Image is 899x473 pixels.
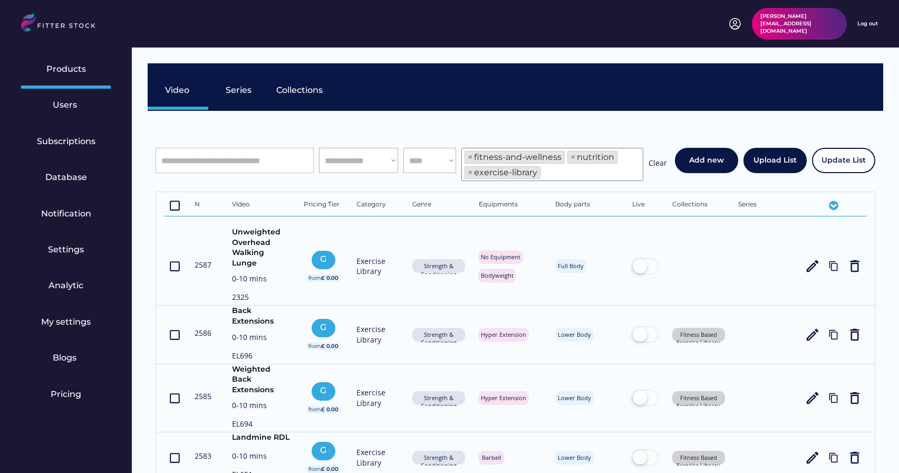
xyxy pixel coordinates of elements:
text: crop_din [168,328,181,341]
div: Unweighted Overhead Walking Lunge [232,227,290,268]
div: Strength & Conditioning [415,453,462,470]
div: Equipments [479,200,542,211]
div: My settings [41,316,91,328]
div: Barbell [481,453,502,461]
div: Exercise Library [356,256,399,277]
div: £ 0.00 [321,466,339,473]
button: edit [805,258,820,274]
div: Notification [41,208,91,220]
div: Lower Body [558,453,591,461]
span: × [571,153,576,162]
button: crop_din [168,197,181,213]
img: profile-circle.svg [729,17,741,30]
button: Add new [675,148,738,173]
div: Users [53,99,79,111]
div: Analytic [49,280,83,291]
div: 0-10 mins [232,273,290,287]
span: × [468,153,473,162]
div: £ 0.00 [321,406,339,413]
button: crop_din [168,327,181,343]
div: 0-10 mins [232,451,290,464]
button: edit [805,327,820,343]
div: N [195,200,218,211]
text: crop_din [168,451,181,464]
div: Subscriptions [37,136,95,147]
div: 2585 [195,391,218,402]
div: 2583 [195,451,218,461]
div: from [308,343,321,350]
div: Bodyweight [481,271,514,279]
div: £ 0.00 [321,275,339,282]
text: crop_din [168,391,181,404]
div: Exercise Library [356,387,399,408]
div: G [314,444,333,456]
div: Series [738,200,791,211]
button: Update List [812,148,875,173]
div: Strength & Conditioning [415,330,462,347]
div: Body parts [555,200,618,211]
text: crop_din [168,199,181,212]
li: exercise-library [465,166,540,179]
div: 0-10 mins [232,400,290,413]
div: Landmine RDL [232,432,290,446]
button: edit [805,390,820,406]
button: crop_din [168,390,181,406]
span: × [468,168,473,177]
div: Products [46,63,86,75]
div: EL696 [232,351,290,364]
div: Collections [276,84,323,96]
div: from [308,275,321,282]
text: crop_din [168,260,181,273]
div: Live [632,200,659,211]
div: Fitness Based Exercise Library [675,330,722,347]
div: Genre [412,200,465,211]
div: Category [356,200,399,211]
div: 0-10 mins [232,332,290,345]
div: Fitness Based Exercise Library [675,453,722,470]
text: delete_outline [847,258,863,274]
div: Exercise Library [356,324,399,345]
div: from [308,406,321,413]
div: Fitness Based Exercise Library [675,394,722,410]
div: Blogs [53,352,79,364]
div: Collections [672,200,725,211]
div: Pricing Tier [304,200,343,211]
div: Lower Body [558,394,591,402]
button: crop_din [168,450,181,466]
button: delete_outline [847,327,863,343]
li: fitness-and-wellness [465,151,565,164]
div: Hyper Extension [481,330,526,338]
div: from [308,466,321,473]
li: nutrition [567,151,617,164]
div: Back Extensions [232,306,290,326]
img: LOGO.svg [21,13,104,35]
div: Clear [649,158,667,171]
button: delete_outline [847,390,863,406]
button: delete_outline [847,450,863,466]
div: Log out [857,20,878,27]
div: G [314,385,333,396]
button: edit [805,450,820,466]
div: Lower Body [558,330,591,338]
div: 2325 [232,292,290,305]
div: Strength & Conditioning [415,262,462,278]
div: G [314,253,333,265]
div: Video [165,84,191,96]
button: Upload List [743,148,807,173]
div: Hyper Extension [481,394,526,402]
div: Full Body [558,262,584,270]
button: crop_din [168,258,181,274]
div: Strength & Conditioning [415,394,462,410]
div: G [314,321,333,333]
div: 2587 [195,260,218,270]
div: 2586 [195,328,218,338]
div: Video [232,200,290,211]
div: £ 0.00 [321,343,339,350]
div: Settings [48,244,84,256]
